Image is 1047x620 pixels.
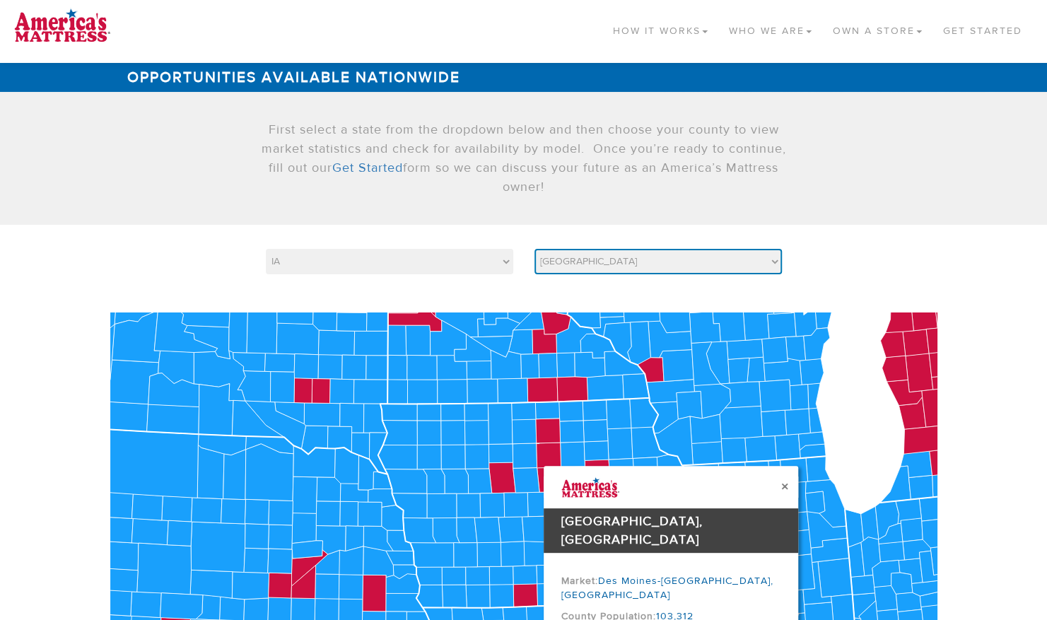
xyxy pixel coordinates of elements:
[718,7,822,49] a: Who We Are
[259,120,789,197] p: First select a state from the dropdown below and then choose your county to view market statistic...
[561,575,598,587] b: Market:
[544,476,619,498] img: logo
[121,63,927,92] h1: Opportunities Available Nationwide
[780,479,788,494] button: ×
[602,7,718,49] a: How It Works
[822,7,932,49] a: Own a Store
[932,7,1033,49] a: Get Started
[561,575,773,602] span: Des Moines-[GEOGRAPHIC_DATA], [GEOGRAPHIC_DATA]
[14,7,110,42] img: logo
[332,160,403,176] a: Get Started
[561,513,703,548] span: [GEOGRAPHIC_DATA], [GEOGRAPHIC_DATA]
